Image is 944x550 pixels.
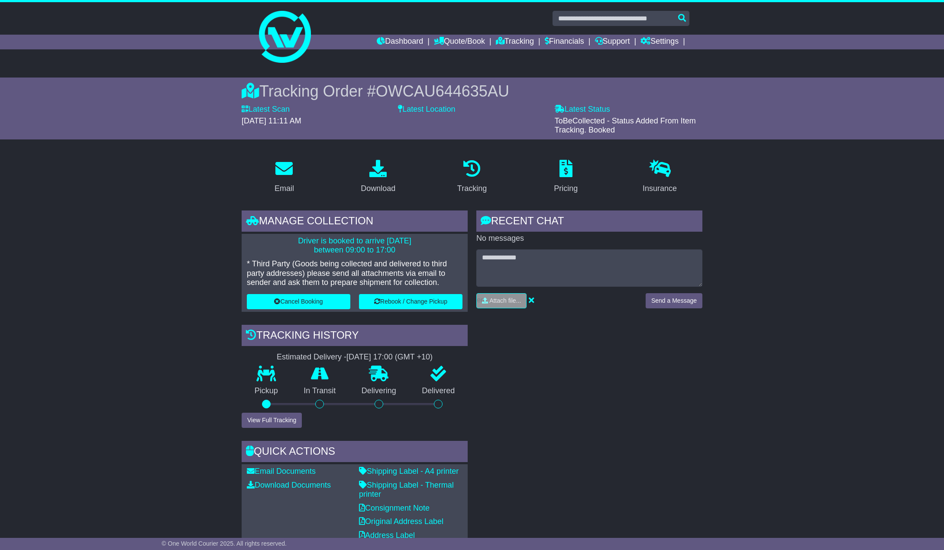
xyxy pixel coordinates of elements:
span: OWCAU644635AU [376,82,509,100]
p: Delivering [349,386,409,396]
div: Download [361,183,395,194]
div: Email [275,183,294,194]
label: Latest Status [555,105,610,114]
a: Download [355,157,401,197]
div: Tracking Order # [242,82,702,100]
label: Latest Scan [242,105,290,114]
div: RECENT CHAT [476,210,702,234]
label: Latest Location [398,105,455,114]
a: Address Label [359,531,415,540]
button: Cancel Booking [247,294,350,309]
p: In Transit [291,386,349,396]
a: Download Documents [247,481,331,489]
div: Pricing [554,183,578,194]
a: Consignment Note [359,504,430,512]
p: Pickup [242,386,291,396]
div: Manage collection [242,210,468,234]
p: Driver is booked to arrive [DATE] between 09:00 to 17:00 [247,236,462,255]
a: Tracking [452,157,492,197]
div: [DATE] 17:00 (GMT +10) [346,353,433,362]
p: * Third Party (Goods being collected and delivered to third party addresses) please send all atta... [247,259,462,288]
a: Dashboard [377,35,423,49]
a: Settings [640,35,679,49]
a: Financials [545,35,584,49]
button: View Full Tracking [242,413,302,428]
div: Estimated Delivery - [242,353,468,362]
a: Insurance [637,157,682,197]
button: Send a Message [646,293,702,308]
div: Tracking history [242,325,468,348]
a: Pricing [548,157,583,197]
button: Rebook / Change Pickup [359,294,462,309]
span: © One World Courier 2025. All rights reserved. [162,540,287,547]
a: Original Address Label [359,517,443,526]
a: Shipping Label - Thermal printer [359,481,454,499]
a: Email Documents [247,467,316,476]
p: Delivered [409,386,468,396]
span: [DATE] 11:11 AM [242,116,301,125]
a: Shipping Label - A4 printer [359,467,459,476]
a: Support [595,35,630,49]
a: Quote/Book [434,35,485,49]
a: Email [269,157,300,197]
a: Tracking [496,35,534,49]
div: Quick Actions [242,441,468,464]
span: ToBeCollected - Status Added From Item Tracking. Booked [555,116,696,135]
p: No messages [476,234,702,243]
div: Tracking [457,183,487,194]
div: Insurance [643,183,677,194]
